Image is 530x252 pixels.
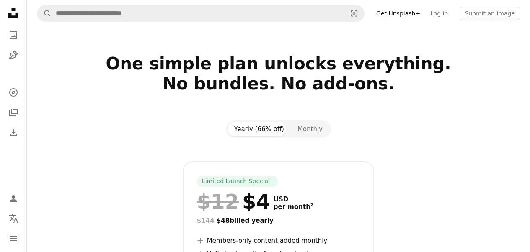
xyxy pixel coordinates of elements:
div: $48 billed yearly [197,216,360,226]
div: Limited Launch Special [197,176,278,187]
button: Search Unsplash [37,5,52,21]
form: Find visuals sitewide [37,5,365,22]
a: Collections [5,104,22,121]
a: Log in [425,7,453,20]
a: Photos [5,27,22,43]
a: Get Unsplash+ [371,7,425,20]
button: Submit an image [460,7,520,20]
a: Download History [5,124,22,141]
span: $144 [197,217,215,224]
button: Language [5,210,22,227]
sup: 1 [270,177,273,182]
div: $4 [197,191,270,212]
a: Log in / Sign up [5,190,22,207]
span: $12 [197,191,239,212]
button: Menu [5,230,22,247]
sup: 2 [310,202,314,208]
a: 1 [268,177,274,186]
button: Visual search [344,5,364,21]
span: USD [274,196,314,203]
h2: One simple plan unlocks everything. No bundles. No add-ons. [37,53,520,114]
a: Explore [5,84,22,101]
a: Home — Unsplash [5,5,22,23]
button: Yearly (66% off) [228,122,291,136]
a: Illustrations [5,47,22,64]
span: per month [274,203,314,211]
button: Monthly [291,122,329,136]
a: 2 [309,203,315,211]
li: Members-only content added monthly [197,236,360,246]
